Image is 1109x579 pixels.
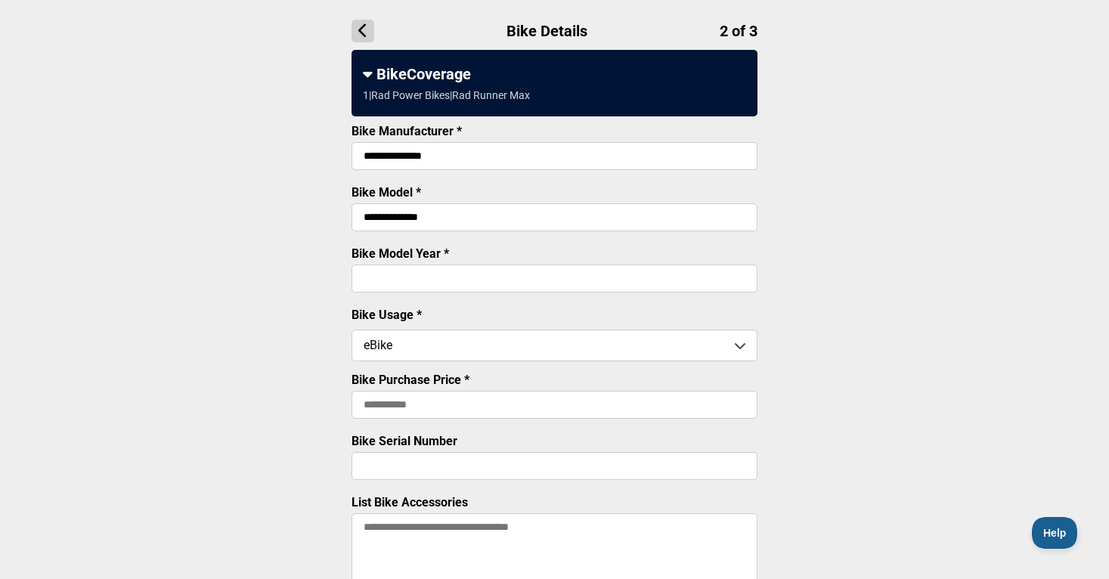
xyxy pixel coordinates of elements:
[352,308,422,322] label: Bike Usage *
[352,20,757,42] h1: Bike Details
[363,65,746,83] div: BikeCoverage
[720,22,757,40] span: 2 of 3
[352,185,421,200] label: Bike Model *
[352,124,462,138] label: Bike Manufacturer *
[352,434,457,448] label: Bike Serial Number
[352,373,469,387] label: Bike Purchase Price *
[1032,517,1079,549] iframe: Toggle Customer Support
[352,246,449,261] label: Bike Model Year *
[352,495,468,509] label: List Bike Accessories
[363,89,530,101] div: 1 | Rad Power Bikes | Rad Runner Max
